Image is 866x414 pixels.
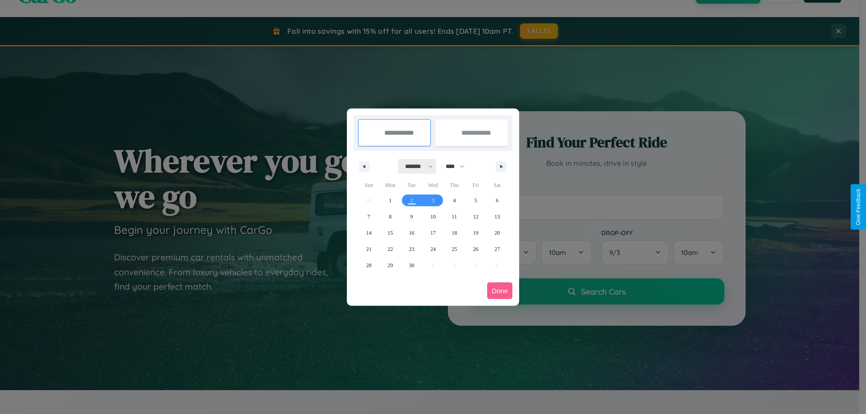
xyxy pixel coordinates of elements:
button: 11 [444,209,465,225]
span: 1 [389,192,392,209]
button: 4 [444,192,465,209]
span: 6 [496,192,498,209]
button: 8 [379,209,401,225]
span: 15 [387,225,393,241]
span: 16 [409,225,415,241]
span: 14 [366,225,372,241]
button: 1 [379,192,401,209]
span: 30 [409,257,415,273]
button: 16 [401,225,422,241]
span: 19 [473,225,479,241]
button: 27 [487,241,508,257]
span: 13 [494,209,500,225]
span: Wed [422,178,443,192]
span: Sat [487,178,508,192]
span: 11 [452,209,457,225]
button: 15 [379,225,401,241]
span: 20 [494,225,500,241]
button: 3 [422,192,443,209]
span: 10 [430,209,436,225]
span: 28 [366,257,372,273]
button: 10 [422,209,443,225]
button: 12 [465,209,486,225]
div: Give Feedback [855,189,861,225]
span: 9 [410,209,413,225]
span: 18 [451,225,457,241]
span: 5 [474,192,477,209]
span: 4 [453,192,456,209]
span: 17 [430,225,436,241]
span: 3 [432,192,434,209]
button: 30 [401,257,422,273]
button: 14 [358,225,379,241]
button: 25 [444,241,465,257]
button: 23 [401,241,422,257]
span: 8 [389,209,392,225]
span: 12 [473,209,479,225]
button: 5 [465,192,486,209]
button: 20 [487,225,508,241]
button: 24 [422,241,443,257]
span: 22 [387,241,393,257]
span: Sun [358,178,379,192]
button: 2 [401,192,422,209]
button: 28 [358,257,379,273]
button: 17 [422,225,443,241]
span: 2 [410,192,413,209]
button: 19 [465,225,486,241]
button: 6 [487,192,508,209]
button: 26 [465,241,486,257]
span: Fri [465,178,486,192]
span: Tue [401,178,422,192]
button: 7 [358,209,379,225]
span: 27 [494,241,500,257]
button: Done [487,282,512,299]
span: 24 [430,241,436,257]
span: 7 [368,209,370,225]
button: 22 [379,241,401,257]
button: 13 [487,209,508,225]
span: 25 [451,241,457,257]
span: 23 [409,241,415,257]
span: 26 [473,241,479,257]
span: Mon [379,178,401,192]
span: Thu [444,178,465,192]
span: 29 [387,257,393,273]
button: 18 [444,225,465,241]
button: 21 [358,241,379,257]
span: 21 [366,241,372,257]
button: 29 [379,257,401,273]
button: 9 [401,209,422,225]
